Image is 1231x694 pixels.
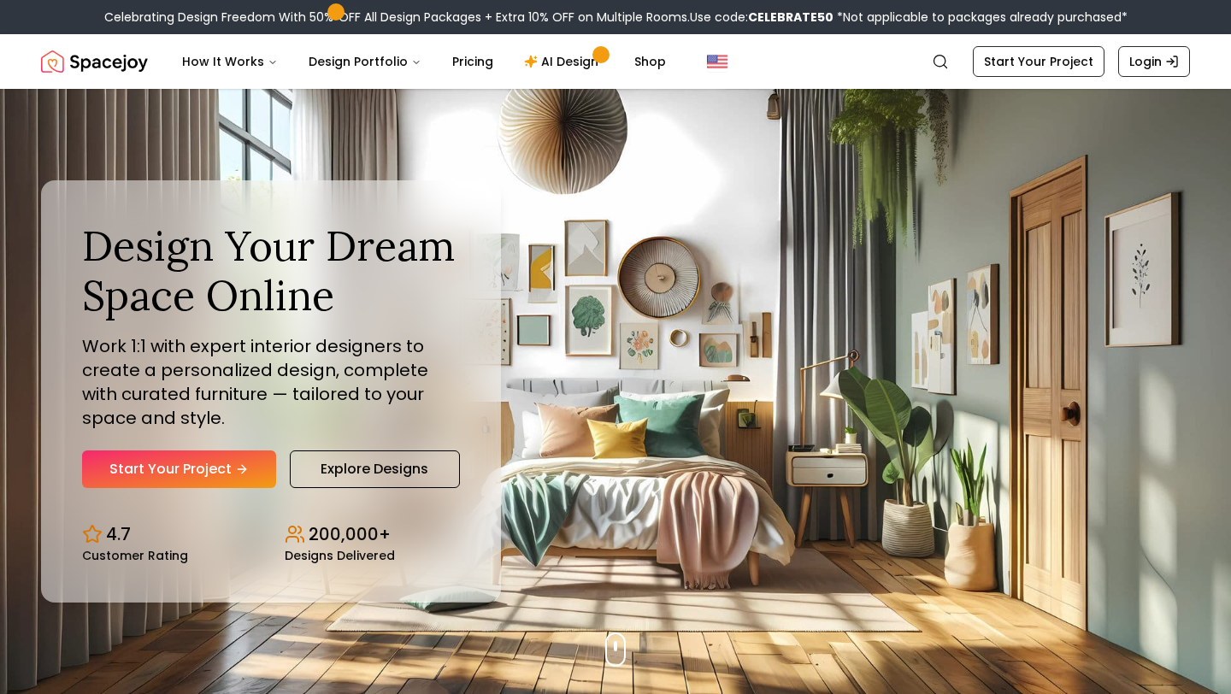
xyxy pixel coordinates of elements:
[973,46,1104,77] a: Start Your Project
[285,550,395,562] small: Designs Delivered
[82,509,460,562] div: Design stats
[690,9,833,26] span: Use code:
[82,334,460,430] p: Work 1:1 with expert interior designers to create a personalized design, complete with curated fu...
[104,9,1128,26] div: Celebrating Design Freedom With 50% OFF All Design Packages + Extra 10% OFF on Multiple Rooms.
[748,9,833,26] b: CELEBRATE50
[309,522,391,546] p: 200,000+
[833,9,1128,26] span: *Not applicable to packages already purchased*
[82,450,276,488] a: Start Your Project
[106,522,131,546] p: 4.7
[41,44,148,79] img: Spacejoy Logo
[41,34,1190,89] nav: Global
[439,44,507,79] a: Pricing
[510,44,617,79] a: AI Design
[41,44,148,79] a: Spacejoy
[707,51,727,72] img: United States
[621,44,680,79] a: Shop
[295,44,435,79] button: Design Portfolio
[82,550,188,562] small: Customer Rating
[290,450,460,488] a: Explore Designs
[168,44,680,79] nav: Main
[82,221,460,320] h1: Design Your Dream Space Online
[1118,46,1190,77] a: Login
[168,44,292,79] button: How It Works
